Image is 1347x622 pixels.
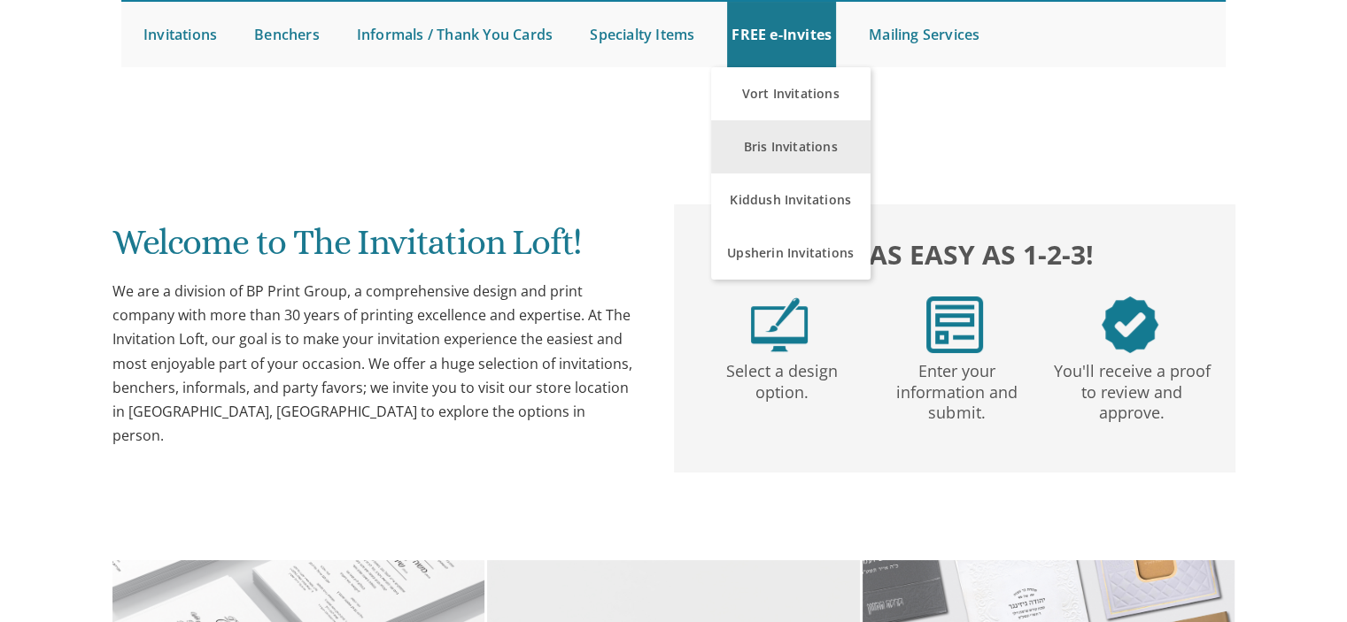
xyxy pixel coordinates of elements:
[711,227,871,280] a: Upsherin Invitations
[864,2,984,67] a: Mailing Services
[1048,353,1216,424] p: You'll receive a proof to review and approve.
[250,2,324,67] a: Benchers
[697,353,865,403] p: Select a design option.
[751,296,808,353] img: step1.png
[139,2,221,67] a: Invitations
[872,353,1041,424] p: Enter your information and submit.
[926,296,983,353] img: step2.png
[711,120,871,173] a: Bris Invitations
[585,2,699,67] a: Specialty Items
[112,280,639,448] div: We are a division of BP Print Group, a comprehensive design and print company with more than 30 y...
[727,2,836,67] a: FREE e-Invites
[112,223,639,275] h1: Welcome to The Invitation Loft!
[711,173,871,227] a: Kiddush Invitations
[1102,296,1158,353] img: step3.png
[352,2,557,67] a: Informals / Thank You Cards
[692,234,1218,274] h2: It's as easy as 1-2-3!
[711,67,871,120] a: Vort Invitations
